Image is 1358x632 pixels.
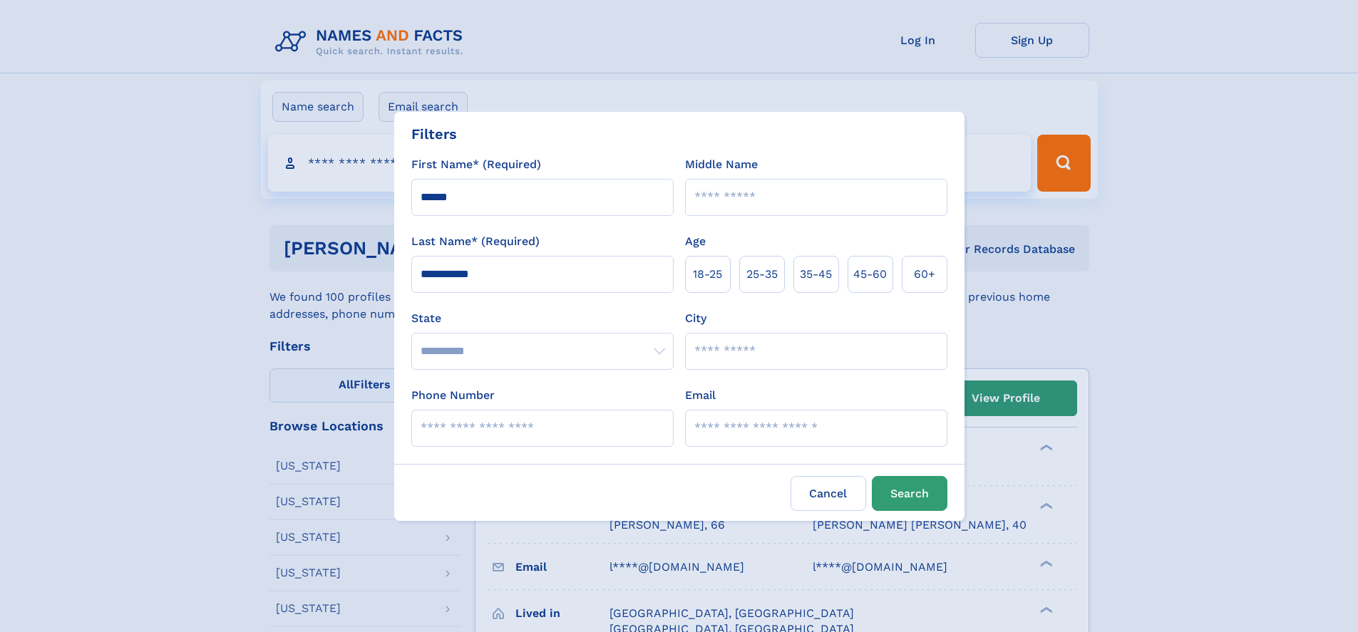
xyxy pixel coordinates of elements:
label: Middle Name [685,156,758,173]
label: City [685,310,706,327]
button: Search [872,476,947,511]
label: Last Name* (Required) [411,233,540,250]
label: Phone Number [411,387,495,404]
label: State [411,310,674,327]
span: 18‑25 [693,266,722,283]
label: Age [685,233,706,250]
label: First Name* (Required) [411,156,541,173]
label: Email [685,387,716,404]
span: 35‑45 [800,266,832,283]
label: Cancel [791,476,866,511]
span: 25‑35 [746,266,778,283]
span: 60+ [914,266,935,283]
div: Filters [411,123,457,145]
span: 45‑60 [853,266,887,283]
